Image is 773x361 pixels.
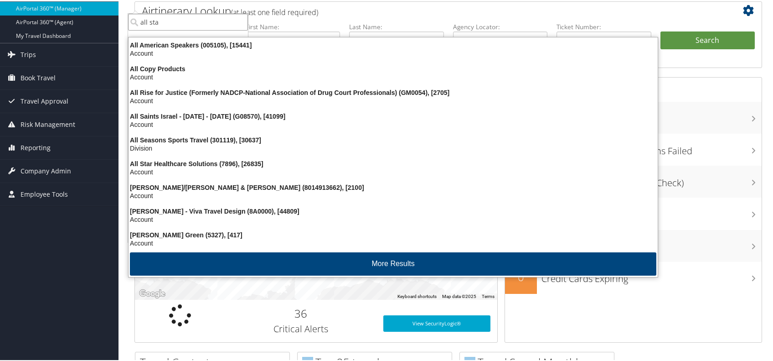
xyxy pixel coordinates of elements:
[123,214,663,222] div: Account
[505,261,762,293] a: 0Credit Cards Expiring
[123,119,663,127] div: Account
[123,206,663,214] div: [PERSON_NAME] - Viva Travel Design (8A0000), [44809]
[21,135,51,158] span: Reporting
[123,182,663,190] div: [PERSON_NAME]/[PERSON_NAME] & [PERSON_NAME] (8014913662), [2100]
[123,238,663,246] div: Account
[232,321,370,334] h3: Critical Alerts
[21,42,36,65] span: Trips
[246,21,340,30] label: First Name:
[130,251,656,274] button: More Results
[21,65,56,88] span: Book Travel
[123,48,663,56] div: Account
[349,21,444,30] label: Last Name:
[123,143,663,151] div: Division
[123,72,663,80] div: Account
[397,292,437,298] button: Keyboard shortcuts
[123,87,663,95] div: All Rise for Justice (Formerly NADCP-National Association of Drug Court Professionals) (GM0054), ...
[482,293,495,298] a: Terms (opens in new tab)
[21,112,75,135] span: Risk Management
[123,111,663,119] div: All Saints Israel - [DATE] - [DATE] (G08570), [41099]
[231,6,318,16] span: (at least one field required)
[660,30,755,48] button: Search
[137,287,167,298] a: Open this area in Google Maps (opens a new window)
[21,89,68,111] span: Travel Approval
[123,167,663,175] div: Account
[21,182,68,204] span: Employee Tools
[21,158,71,181] span: Company Admin
[123,158,663,167] div: All Star Healthcare Solutions (7896), [26835]
[137,287,167,298] img: Google
[557,21,651,30] label: Ticket Number:
[123,95,663,104] div: Account
[442,293,476,298] span: Map data ©2025
[128,12,248,29] input: Search Accounts
[232,304,370,320] h2: 36
[123,63,663,72] div: All Copy Products
[123,230,663,238] div: [PERSON_NAME] Green (5327), [417]
[142,2,702,17] h2: Airtinerary Lookup
[123,40,663,48] div: All American Speakers (005105), [15441]
[123,190,663,199] div: Account
[453,21,548,30] label: Agency Locator:
[123,135,663,143] div: All Seasons Sports Travel (301119), [30637]
[383,314,490,330] a: View SecurityLogic®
